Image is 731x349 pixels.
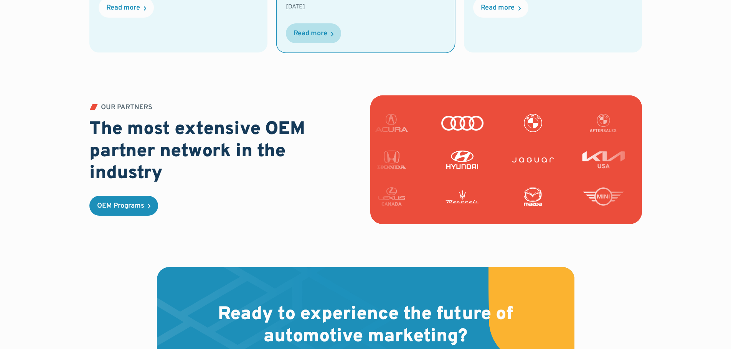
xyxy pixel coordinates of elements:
div: Read more [294,30,327,37]
img: BMW [534,114,577,132]
img: Mazda [531,187,574,206]
img: Jaguar [510,151,553,169]
div: [DATE] [286,3,446,11]
div: Read more [481,5,515,11]
div: Read more [106,5,140,11]
img: Maserati [460,187,503,206]
img: Acura [393,114,436,132]
a: OEM Programs [89,196,158,216]
img: Lexus Canada [389,187,432,206]
h2: Ready to experience the future of automotive marketing? [206,304,525,348]
img: Hyundai [440,151,483,169]
h2: The most extensive OEM partner network in the industry [89,119,361,185]
div: OEM Programs [97,203,144,210]
img: Audi [463,114,506,132]
div: OUR PARTNERS [101,104,152,111]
